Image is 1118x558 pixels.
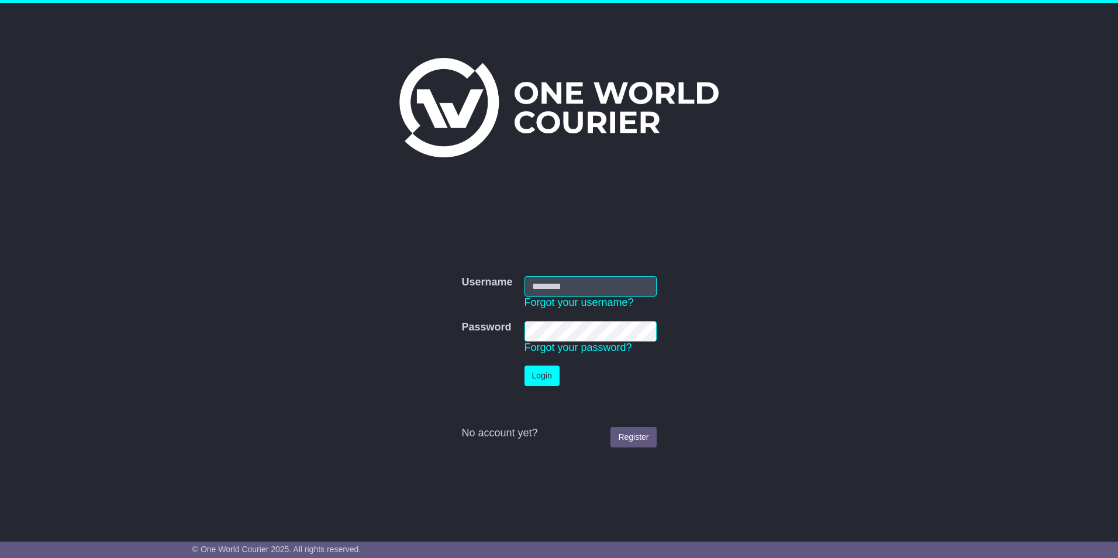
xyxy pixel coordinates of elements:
a: Forgot your password? [525,342,632,353]
label: Username [461,276,512,289]
label: Password [461,321,511,334]
button: Login [525,366,560,386]
a: Forgot your username? [525,297,634,308]
img: One World [399,58,719,157]
div: No account yet? [461,427,656,440]
a: Register [610,427,656,447]
span: © One World Courier 2025. All rights reserved. [192,545,361,554]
